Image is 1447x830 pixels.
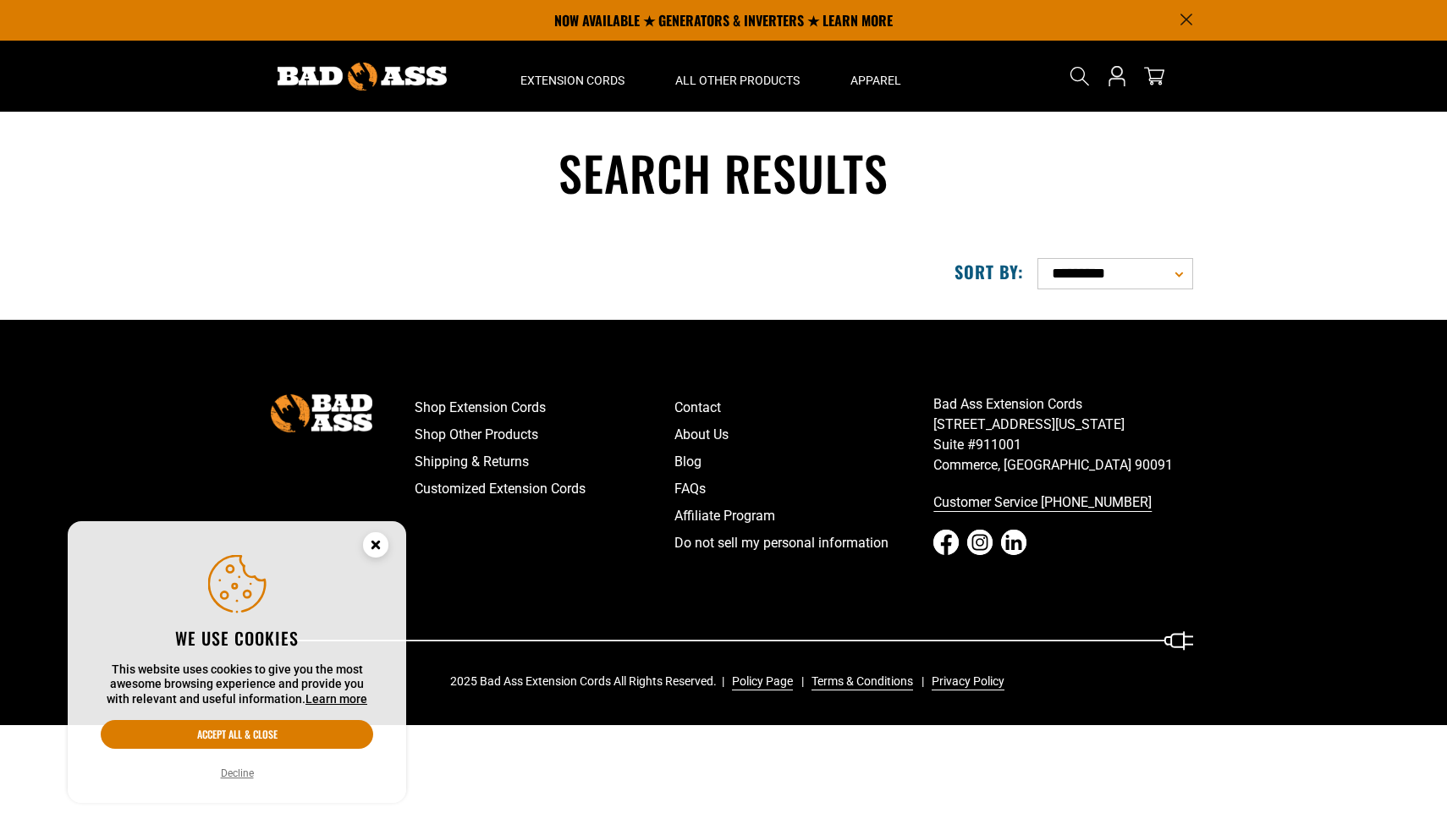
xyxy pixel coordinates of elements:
a: Learn more [305,692,367,706]
button: Accept all & close [101,720,373,749]
span: All Other Products [675,73,800,88]
summary: All Other Products [650,41,825,112]
a: Terms & Conditions [805,673,913,690]
a: FAQs [674,475,934,503]
a: Customized Extension Cords [415,475,674,503]
span: Apparel [850,73,901,88]
summary: Search [1066,63,1093,90]
a: Contact [674,394,934,421]
a: Do not sell my personal information [674,530,934,557]
p: Bad Ass Extension Cords [STREET_ADDRESS][US_STATE] Suite #911001 Commerce, [GEOGRAPHIC_DATA] 90091 [933,394,1193,475]
button: Decline [216,765,259,782]
a: Shop Other Products [415,421,674,448]
aside: Cookie Consent [68,521,406,804]
a: Privacy Policy [925,673,1004,690]
summary: Apparel [825,41,927,112]
img: Bad Ass Extension Cords [278,63,447,91]
label: Sort by: [955,261,1024,283]
h2: We use cookies [101,627,373,649]
a: Affiliate Program [674,503,934,530]
img: Bad Ass Extension Cords [271,394,372,432]
p: This website uses cookies to give you the most awesome browsing experience and provide you with r... [101,662,373,707]
div: 2025 Bad Ass Extension Cords All Rights Reserved. [450,673,1016,690]
h1: Search results [254,142,1193,204]
summary: Extension Cords [495,41,650,112]
a: Customer Service [PHONE_NUMBER] [933,489,1193,516]
a: Policy Page [725,673,793,690]
a: Shipping & Returns [415,448,674,475]
a: Blog [674,448,934,475]
a: Shop Extension Cords [415,394,674,421]
a: About Us [674,421,934,448]
span: Extension Cords [520,73,624,88]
